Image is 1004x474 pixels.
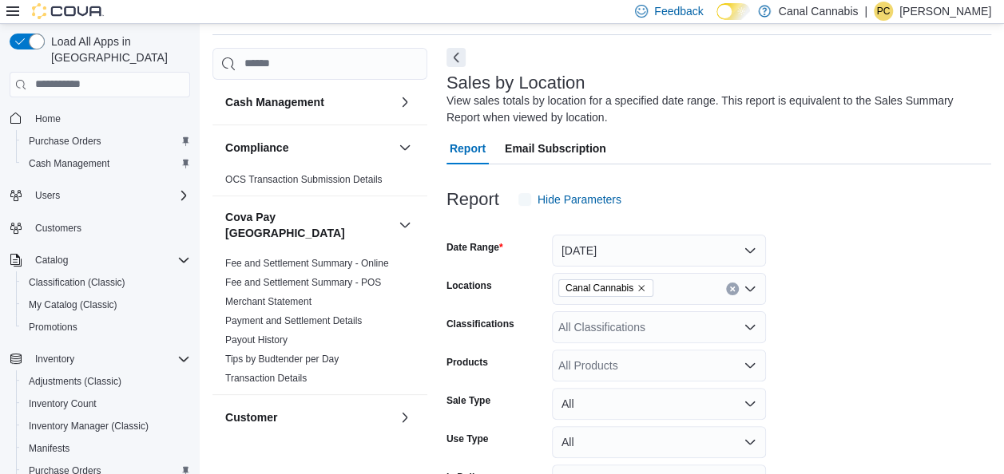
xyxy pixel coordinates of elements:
button: Home [3,107,196,130]
button: Catalog [3,249,196,271]
span: OCS Transaction Submission Details [225,173,383,186]
span: Hide Parameters [538,192,621,207]
span: Classification (Classic) [29,276,125,289]
label: Date Range [446,241,503,254]
a: Fee and Settlement Summary - POS [225,277,381,288]
a: Purchase Orders [22,132,108,151]
button: Promotions [16,316,196,338]
button: Cash Management [16,152,196,175]
a: Transaction Details [225,373,307,384]
label: Sale Type [446,394,490,407]
p: Canal Cannabis [779,2,859,21]
span: Purchase Orders [29,135,101,148]
span: Cash Management [29,157,109,170]
a: Classification (Classic) [22,273,132,292]
h3: Sales by Location [446,73,585,93]
span: Canal Cannabis [565,280,633,296]
button: Remove Canal Cannabis from selection in this group [637,283,646,293]
label: Use Type [446,433,488,445]
h3: Customer [225,409,277,425]
span: Cash Management [22,154,190,173]
span: Canal Cannabis [558,279,653,297]
span: Users [29,186,190,205]
a: Promotions [22,318,84,337]
button: Open list of options [744,359,756,372]
a: My Catalog (Classic) [22,295,124,314]
p: [PERSON_NAME] [899,2,991,21]
button: Cash Management [225,94,392,110]
span: Home [29,109,190,128]
span: Manifests [29,442,69,455]
button: Catalog [29,251,74,270]
button: Customer [225,409,392,425]
span: Inventory Manager (Classic) [29,420,149,433]
button: Inventory Manager (Classic) [16,415,196,437]
button: Users [29,186,66,205]
span: Inventory Manager (Classic) [22,417,190,436]
img: Cova [32,3,104,19]
span: Dark Mode [716,20,717,21]
span: Home [35,113,61,125]
button: Cash Management [395,93,415,112]
span: Users [35,189,60,202]
span: Inventory [29,350,190,369]
a: Tips by Budtender per Day [225,354,339,365]
span: Adjustments (Classic) [29,375,121,388]
a: Payment and Settlement Details [225,315,362,326]
span: Fee and Settlement Summary - Online [225,257,389,270]
span: Catalog [29,251,190,270]
button: Classification (Classic) [16,271,196,294]
button: Cova Pay [GEOGRAPHIC_DATA] [395,215,415,235]
span: Inventory Count [22,394,190,413]
div: View sales totals by location for a specified date range. This report is equivalent to the Sales ... [446,93,983,126]
span: Email Subscription [505,132,606,164]
span: Promotions [29,321,77,334]
span: Catalog [35,254,68,267]
span: Merchant Statement [225,295,312,308]
a: Fee and Settlement Summary - Online [225,258,389,269]
span: Inventory Count [29,397,97,410]
a: Merchant Statement [225,296,312,307]
span: Feedback [654,3,703,19]
span: Customers [29,218,190,238]
p: | [864,2,867,21]
button: Compliance [395,138,415,157]
button: Users [3,184,196,207]
button: My Catalog (Classic) [16,294,196,316]
span: PC [877,2,891,21]
a: Inventory Count [22,394,103,413]
button: Open list of options [744,321,756,334]
a: Adjustments (Classic) [22,372,128,391]
a: Cash Management [22,154,116,173]
h3: Cash Management [225,94,324,110]
button: Inventory [3,348,196,370]
h3: Compliance [225,140,288,156]
input: Dark Mode [716,3,750,20]
span: Customers [35,222,81,235]
span: My Catalog (Classic) [29,298,117,311]
span: Purchase Orders [22,132,190,151]
span: Load All Apps in [GEOGRAPHIC_DATA] [45,34,190,65]
span: Payout History [225,334,288,346]
div: Compliance [212,170,427,196]
span: Fee and Settlement Summary - POS [225,276,381,289]
button: All [552,426,766,458]
button: Customer [395,408,415,427]
a: Customers [29,219,88,238]
button: Cova Pay [GEOGRAPHIC_DATA] [225,209,392,241]
a: Inventory Manager (Classic) [22,417,155,436]
button: Purchase Orders [16,130,196,152]
button: Customers [3,216,196,239]
h3: Report [446,190,499,209]
span: Inventory [35,353,74,365]
button: Open list of options [744,282,756,295]
button: Manifests [16,437,196,460]
span: Adjustments (Classic) [22,372,190,391]
a: Home [29,109,67,128]
button: Next [446,48,466,67]
a: Payout History [225,334,288,346]
label: Classifications [446,318,514,330]
span: My Catalog (Classic) [22,295,190,314]
span: Promotions [22,318,190,337]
